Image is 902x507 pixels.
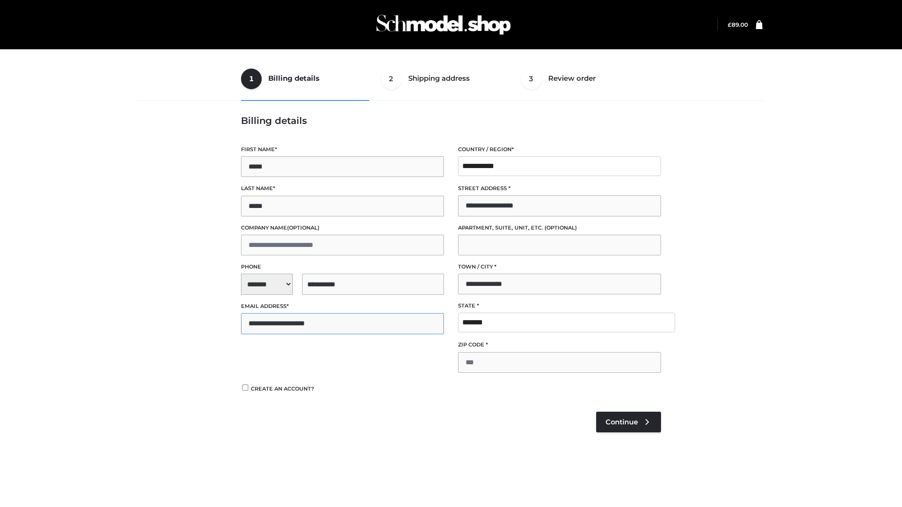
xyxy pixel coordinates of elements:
label: Apartment, suite, unit, etc. [458,223,661,232]
label: Street address [458,184,661,193]
span: Continue [606,418,638,426]
label: Country / Region [458,145,661,154]
label: State [458,301,661,310]
span: (optional) [544,224,577,231]
img: Schmodel Admin 964 [373,6,514,43]
span: Create an account? [251,385,314,392]
label: Town / City [458,262,661,271]
label: Last name [241,184,444,193]
h3: Billing details [241,115,661,126]
label: First name [241,145,444,154]
a: Continue [596,412,661,432]
bdi: 89.00 [728,21,748,28]
input: Create an account? [241,384,249,391]
label: ZIP Code [458,340,661,349]
span: (optional) [287,224,319,231]
label: Phone [241,262,444,271]
label: Email address [241,302,444,311]
a: £89.00 [728,21,748,28]
span: £ [728,21,731,28]
label: Company name [241,223,444,232]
